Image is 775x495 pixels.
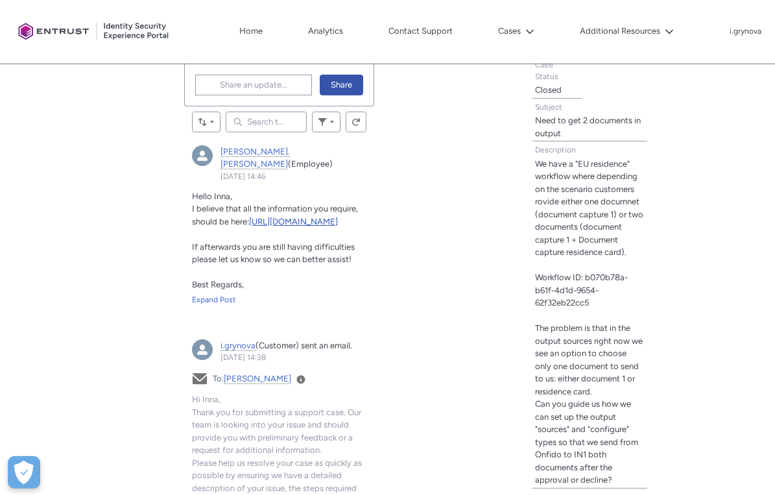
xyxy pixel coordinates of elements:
[221,341,256,351] a: i.grynova
[331,75,352,95] span: Share
[221,172,266,181] a: [DATE] 14:46
[535,115,641,138] lightning-formatted-text: Need to get 2 documents in output
[385,21,456,41] a: Contact Support
[577,21,677,41] button: Additional Resources
[535,60,558,81] span: Case Status
[8,456,40,489] div: Cookie Preferences
[535,159,643,485] lightning-formatted-text: We have a "EU residence" workflow where depending on the scenario customers rovide either one doc...
[296,374,305,383] a: View Details
[730,27,761,36] p: i.grynova
[535,103,562,112] span: Subject
[715,435,775,495] iframe: To enrich screen reader interactions, please activate Accessibility in Grammarly extension settings
[226,112,306,132] input: Search this feed...
[184,28,374,106] div: Chatter Publisher
[256,341,352,350] span: (Customer) sent an email.
[192,191,232,201] span: Hello Inna,
[249,217,338,226] a: [URL][DOMAIN_NAME]
[320,75,363,95] button: Share
[236,21,266,41] a: Home
[288,159,333,169] span: (Employee)
[192,145,213,166] img: External User - rita.pinheiro (Onfido)
[224,374,291,384] a: [PERSON_NAME]
[535,145,576,154] span: Description
[8,456,40,489] button: Open Preferences
[192,294,366,306] a: Expand Post
[192,280,244,289] span: Best Regards,
[213,374,291,384] span: To:
[305,21,346,41] a: Analytics, opens in new tab
[729,24,762,37] button: User Profile i.grynova
[192,204,358,226] span: I believe that all the information you require, should be here:
[192,242,355,265] span: If afterwards you are still having difficulties please let us know so we can better assist!
[220,75,287,95] span: Share an update...
[192,145,213,166] div: rita.pinheiro
[346,112,366,132] button: Refresh this feed
[535,85,562,95] lightning-formatted-text: Closed
[195,75,311,95] button: Share an update...
[192,339,213,360] img: i.grynova
[221,147,290,170] a: [PERSON_NAME].[PERSON_NAME]
[495,21,538,41] button: Cases
[184,138,374,324] article: rita.pinheiro, 19 August 2025 at 14:46
[221,353,266,362] a: [DATE] 14:38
